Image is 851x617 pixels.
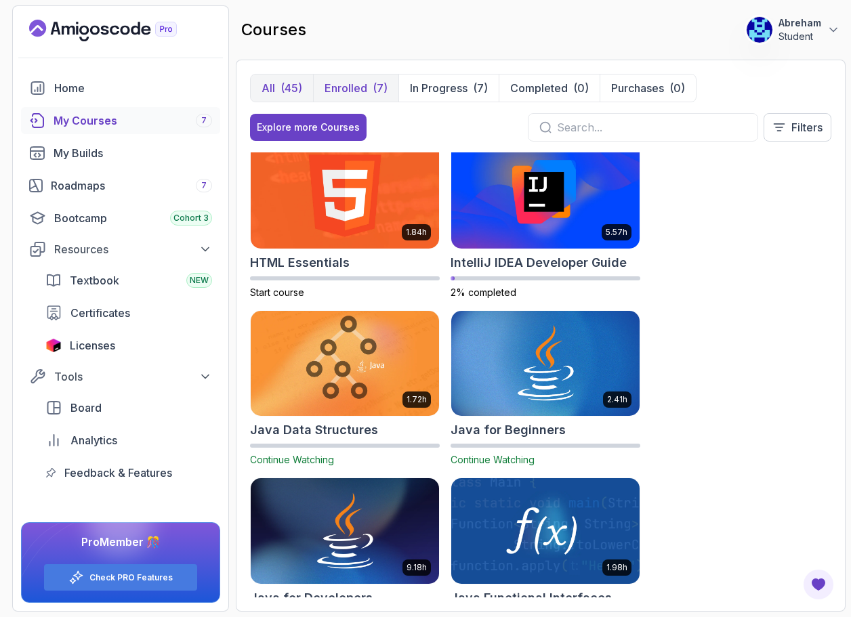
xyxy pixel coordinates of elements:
p: 2.41h [607,394,627,405]
button: user profile imageAbrehamStudent [746,16,840,43]
h2: Java for Developers [250,589,373,608]
img: Java Data Structures card [251,311,439,417]
span: Textbook [70,272,119,289]
a: certificates [37,299,220,326]
p: Abreham [779,16,821,30]
img: Java Functional Interfaces card [451,478,640,584]
div: Home [54,80,212,96]
a: Java Data Structures card1.72hJava Data StructuresContinue Watching [250,310,440,467]
div: Resources [54,241,212,257]
div: My Courses [54,112,212,129]
a: textbook [37,267,220,294]
span: Feedback & Features [64,465,172,481]
button: Filters [764,113,831,142]
button: Enrolled(7) [313,75,398,102]
div: Bootcamp [54,210,212,226]
p: Student [779,30,821,43]
p: 5.57h [606,227,627,238]
span: Certificates [70,305,130,321]
img: user profile image [747,17,772,43]
p: All [262,80,275,96]
span: 7 [201,180,207,191]
img: Java for Developers card [251,478,439,584]
p: 1.72h [407,394,427,405]
p: In Progress [410,80,468,96]
span: Licenses [70,337,115,354]
a: builds [21,140,220,167]
input: Search... [557,119,747,135]
span: Board [70,400,102,416]
span: Continue Watching [451,454,535,465]
a: board [37,394,220,421]
button: Explore more Courses [250,114,367,141]
div: My Builds [54,145,212,161]
div: (0) [669,80,685,96]
span: Analytics [70,432,117,448]
a: bootcamp [21,205,220,232]
h2: IntelliJ IDEA Developer Guide [451,253,627,272]
h2: courses [241,19,306,41]
h2: Java for Beginners [451,421,566,440]
div: Roadmaps [51,177,212,194]
p: Completed [510,80,568,96]
button: Completed(0) [499,75,600,102]
span: Cohort 3 [173,213,209,224]
a: Landing page [29,20,208,41]
img: IntelliJ IDEA Developer Guide card [451,143,640,249]
button: In Progress(7) [398,75,499,102]
button: Check PRO Features [43,563,198,591]
div: (7) [473,80,488,96]
button: Open Feedback Button [802,568,835,601]
div: (7) [373,80,388,96]
div: (45) [281,80,302,96]
a: Check PRO Features [89,572,173,583]
span: Start course [250,286,304,298]
button: All(45) [251,75,313,102]
div: (0) [573,80,589,96]
button: Tools [21,364,220,389]
span: NEW [190,275,209,286]
a: feedback [37,459,220,486]
img: Java for Beginners card [451,311,640,417]
button: Purchases(0) [600,75,696,102]
p: Purchases [611,80,664,96]
div: Tools [54,368,212,385]
h2: Java Data Structures [250,421,378,440]
button: Resources [21,237,220,261]
a: analytics [37,427,220,454]
a: courses [21,107,220,134]
img: HTML Essentials card [251,143,439,249]
span: Continue Watching [250,454,334,465]
h2: Java Functional Interfaces [451,589,612,608]
span: 7 [201,115,207,126]
a: home [21,75,220,102]
p: 1.98h [606,562,627,573]
a: licenses [37,332,220,359]
h2: HTML Essentials [250,253,350,272]
a: IntelliJ IDEA Developer Guide card5.57hIntelliJ IDEA Developer Guide2% completed [451,142,640,299]
img: jetbrains icon [45,339,62,352]
a: Java for Beginners card2.41hJava for BeginnersContinue Watching [451,310,640,467]
a: roadmaps [21,172,220,199]
p: 9.18h [407,562,427,573]
p: Enrolled [325,80,367,96]
p: Filters [791,119,823,135]
span: 2% completed [451,286,516,298]
div: Explore more Courses [257,121,360,134]
p: 1.84h [406,227,427,238]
